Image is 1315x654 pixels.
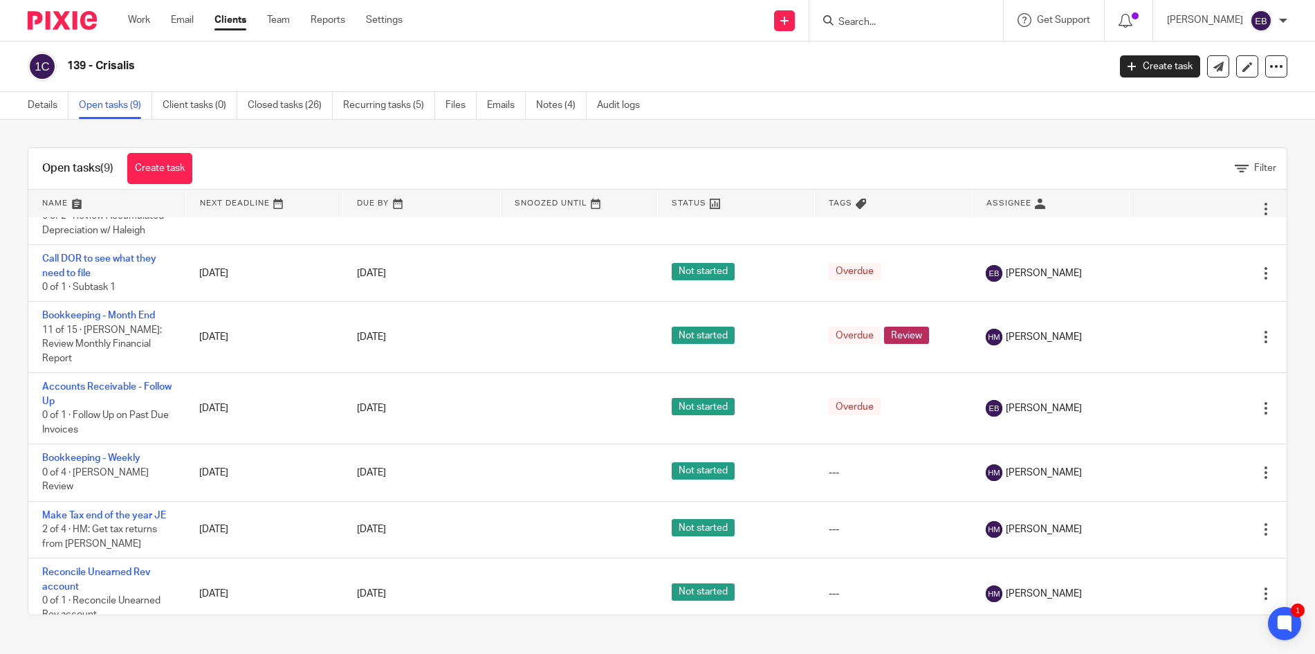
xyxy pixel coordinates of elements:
span: Filter [1254,163,1276,173]
a: Create task [127,153,192,184]
a: Recurring tasks (5) [343,92,435,119]
a: Make Tax end of the year JE [42,511,166,520]
a: Closed tasks (26) [248,92,333,119]
span: Tags [829,199,852,207]
a: Clients [214,13,246,27]
h1: Open tasks [42,161,113,176]
a: Reconcile Unearned Rev account [42,567,151,591]
a: Call DOR to see what they need to file [42,254,156,278]
span: [DATE] [357,403,386,413]
a: Create task [1120,55,1200,78]
span: 0 of 1 · Follow Up on Past Due Invoices [42,410,169,435]
a: Bookkeeping - Month End [42,311,155,320]
img: svg%3E [986,464,1002,481]
span: [PERSON_NAME] [1006,401,1082,415]
span: Not started [672,519,735,536]
span: Not started [672,327,735,344]
h2: 139 - Crisalis [67,59,893,73]
a: Settings [366,13,403,27]
span: Overdue [829,398,881,415]
input: Search [837,17,962,29]
img: svg%3E [986,329,1002,345]
td: [DATE] [185,444,342,501]
span: [DATE] [357,589,386,599]
span: [DATE] [357,525,386,534]
a: Emails [487,92,526,119]
span: [DATE] [357,468,386,478]
a: Email [171,13,194,27]
span: Get Support [1037,15,1090,25]
td: [DATE] [185,501,342,558]
div: --- [829,587,958,601]
span: Review [884,327,929,344]
span: Snoozed Until [515,199,587,207]
img: svg%3E [986,585,1002,602]
a: Accounts Receivable - Follow Up [42,382,172,406]
span: Overdue [829,327,881,344]
a: Notes (4) [536,92,587,119]
span: [PERSON_NAME] [1006,523,1082,536]
a: Bookkeeping - Weekly [42,453,140,463]
span: [DATE] [357,332,386,342]
span: 0 of 2 · Review Accumulated Depreciation w/ Haleigh [42,211,164,235]
img: svg%3E [986,521,1002,538]
img: svg%3E [28,52,57,81]
div: --- [829,523,958,536]
td: [DATE] [185,302,342,373]
span: [PERSON_NAME] [1006,330,1082,344]
a: Reports [311,13,345,27]
span: [DATE] [357,269,386,278]
a: Files [445,92,477,119]
span: Not started [672,583,735,601]
span: [PERSON_NAME] [1006,266,1082,280]
span: 2 of 4 · HM: Get tax returns from [PERSON_NAME] [42,525,157,549]
span: Not started [672,462,735,480]
div: --- [829,466,958,480]
a: Open tasks (9) [79,92,152,119]
p: [PERSON_NAME] [1167,13,1243,27]
span: Overdue [829,263,881,280]
a: Details [28,92,68,119]
td: [DATE] [185,558,342,629]
span: [PERSON_NAME] [1006,587,1082,601]
span: (9) [100,163,113,174]
span: 0 of 1 · Reconcile Unearned Rev account [42,596,160,620]
td: [DATE] [185,373,342,444]
span: 0 of 4 · [PERSON_NAME] Review [42,468,149,492]
span: Not started [672,398,735,415]
span: Status [672,199,706,207]
div: 1 [1291,603,1305,617]
img: svg%3E [986,400,1002,417]
a: Client tasks (0) [163,92,237,119]
img: svg%3E [986,265,1002,282]
a: Team [267,13,290,27]
span: 11 of 15 · [PERSON_NAME]: Review Monthly Financial Report [42,325,162,363]
a: Audit logs [597,92,650,119]
img: Pixie [28,11,97,30]
span: Not started [672,263,735,280]
img: svg%3E [1250,10,1272,32]
span: 0 of 1 · Subtask 1 [42,282,116,292]
a: Work [128,13,150,27]
td: [DATE] [185,245,342,302]
span: [PERSON_NAME] [1006,466,1082,480]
